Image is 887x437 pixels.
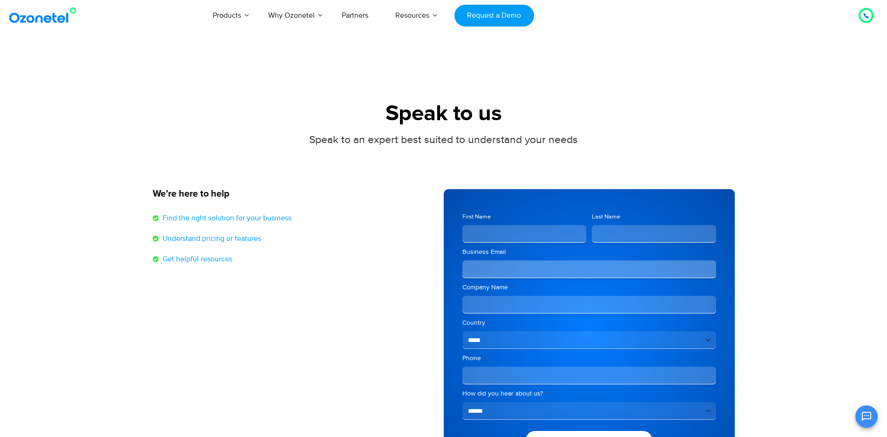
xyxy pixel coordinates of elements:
h1: Speak to us [153,101,735,127]
label: First Name [462,212,587,221]
label: Business Email [462,247,716,257]
label: Company Name [462,283,716,292]
label: Country [462,318,716,328]
span: Understand pricing or features [160,233,261,244]
a: Request a Demo [454,5,534,27]
label: Last Name [592,212,716,221]
button: Open chat [855,405,878,428]
span: Get helpful resources [160,253,232,265]
span: Speak to an expert best suited to understand your needs [309,133,578,146]
label: How did you hear about us? [462,389,716,398]
label: Phone [462,354,716,363]
span: Find the right solution for your business [160,212,291,224]
h5: We’re here to help [153,189,434,198]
